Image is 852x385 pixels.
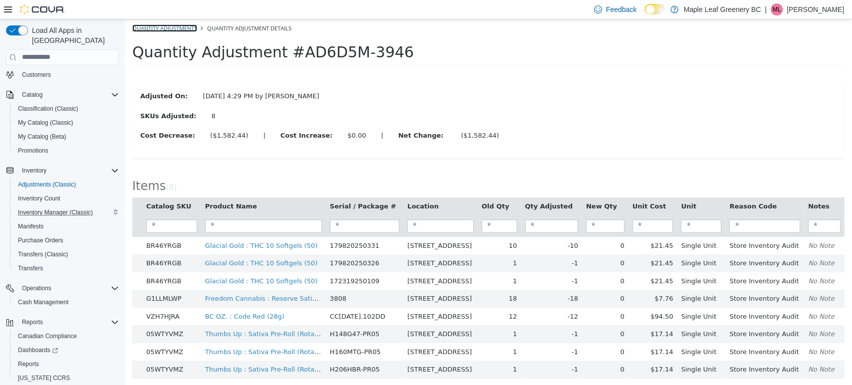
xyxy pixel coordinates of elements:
[18,236,63,244] span: Purchase Orders
[10,178,123,192] button: Adjustments (Classic)
[600,235,679,253] td: Store Inventory Audit
[14,358,119,370] span: Reports
[461,182,494,192] button: New Qty
[80,222,193,230] a: Glacial Gold : THC 10 Softgels (50)
[283,293,347,301] span: [STREET_ADDRESS]
[787,3,844,15] p: [PERSON_NAME]
[457,235,504,253] td: 0
[14,117,119,129] span: My Catalog (Classic)
[2,164,123,178] button: Inventory
[552,253,600,271] td: Single Unit
[14,117,77,129] a: My Catalog (Classic)
[41,164,52,173] small: ( )
[80,182,134,192] button: Product Name
[8,92,79,102] label: SKUs Adjusted:
[504,288,553,306] td: $94.50
[80,329,246,336] a: Thumbs Up : Sativa Pre-Roll (Rotational)(10 x 0.5g)
[683,222,710,230] em: No Note
[600,217,679,235] td: Store Inventory Audit
[131,111,148,121] label: |
[14,296,119,308] span: Cash Management
[556,182,573,192] button: Unit
[17,253,76,271] td: BR46YRGB
[283,275,347,283] span: [STREET_ADDRESS]
[396,235,457,253] td: -1
[18,282,55,294] button: Operations
[18,89,46,101] button: Catalog
[17,217,76,235] td: BR46YRGB
[283,311,347,318] span: [STREET_ADDRESS]
[457,253,504,271] td: 0
[283,182,315,192] button: Location
[504,270,553,288] td: $7.76
[18,68,119,81] span: Customers
[18,89,119,101] span: Catalog
[18,119,73,127] span: My Catalog (Classic)
[18,346,58,354] span: Dashboards
[80,258,193,265] a: Glacial Gold : THC 10 Softgels (50)
[14,179,80,191] a: Adjustments (Classic)
[18,147,48,155] span: Promotions
[353,217,396,235] td: 10
[2,88,123,102] button: Catalog
[18,316,119,328] span: Reports
[457,324,504,342] td: 0
[8,111,78,121] label: Cost Decrease:
[600,288,679,306] td: Store Inventory Audit
[771,3,783,15] div: Michelle Lim
[18,105,78,113] span: Classification (Classic)
[552,341,600,359] td: Single Unit
[80,311,246,318] a: Thumbs Up : Sativa Pre-Roll (Rotational)(10 x 0.5g)
[400,182,450,192] button: Qty Adjusted
[357,182,386,192] button: Old Qty
[504,253,553,271] td: $21.45
[600,324,679,342] td: Store Inventory Audit
[249,111,266,121] label: |
[22,318,43,326] span: Reports
[283,329,347,336] span: [STREET_ADDRESS]
[201,270,279,288] td: 3808
[14,330,81,342] a: Canadian Compliance
[14,192,64,204] a: Inventory Count
[201,288,279,306] td: CC[DATE].102DD
[148,111,216,121] label: Cost Increase:
[14,262,47,274] a: Transfers
[14,372,119,384] span: Washington CCRS
[82,5,167,12] span: Quantity Adjustment Details
[22,284,51,292] span: Operations
[22,91,42,99] span: Catalog
[353,306,396,324] td: 1
[457,270,504,288] td: 0
[396,306,457,324] td: -1
[17,306,76,324] td: 05WTYVMZ
[396,324,457,342] td: -1
[14,220,47,232] a: Manifests
[7,160,41,174] span: Items
[10,116,123,130] button: My Catalog (Classic)
[201,306,279,324] td: H148G47-PR05
[14,145,52,157] a: Promotions
[21,182,68,192] button: Catalog SKU
[283,222,347,230] span: [STREET_ADDRESS]
[17,288,76,306] td: VZH7HJRA
[85,111,123,121] div: ($1,582.44)
[14,358,43,370] a: Reports
[10,102,123,116] button: Classification (Classic)
[44,164,49,173] span: 8
[765,3,767,15] p: |
[600,341,679,359] td: Store Inventory Audit
[71,72,202,82] div: [DATE] 4:29 PM by [PERSON_NAME]
[644,4,665,14] input: Dark Mode
[353,288,396,306] td: 12
[223,111,241,121] div: $0.00
[18,222,43,230] span: Manifests
[552,217,600,235] td: Single Unit
[773,3,781,15] span: ML
[80,240,193,247] a: Glacial Gold : THC 10 Softgels (50)
[396,253,457,271] td: -1
[205,182,274,192] button: Serial / Package #
[552,324,600,342] td: Single Unit
[14,206,119,218] span: Inventory Manager (Classic)
[17,270,76,288] td: G1LLMLWP
[10,357,123,371] button: Reports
